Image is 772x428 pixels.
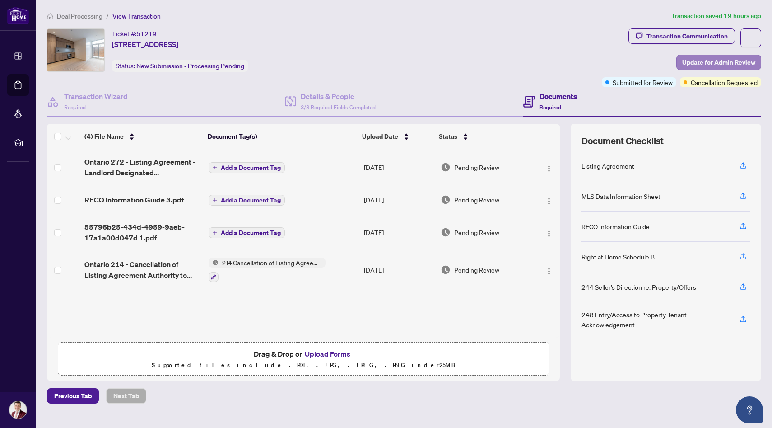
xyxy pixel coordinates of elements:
[302,348,353,360] button: Upload Forms
[47,13,53,19] span: home
[213,230,217,235] span: plus
[84,194,184,205] span: RECO Information Guide 3.pdf
[360,214,437,250] td: [DATE]
[671,11,761,21] article: Transaction saved 19 hours ago
[581,161,634,171] div: Listing Agreement
[47,29,104,71] img: IMG-E12365378_1.jpg
[539,91,577,102] h4: Documents
[254,348,353,360] span: Drag & Drop or
[581,191,660,201] div: MLS Data Information Sheet
[7,7,29,24] img: logo
[691,77,758,87] span: Cancellation Requested
[112,39,178,50] span: [STREET_ADDRESS]
[581,135,664,147] span: Document Checklist
[454,162,499,172] span: Pending Review
[221,230,281,236] span: Add a Document Tag
[360,185,437,214] td: [DATE]
[112,60,248,72] div: Status:
[676,55,761,70] button: Update for Admin Review
[47,388,99,404] button: Previous Tab
[84,221,201,243] span: 55796b25-434d-4959-9aeb-17a1a00d047d 1.pdf
[454,227,499,237] span: Pending Review
[204,124,358,149] th: Document Tag(s)
[9,401,27,419] img: Profile Icon
[454,265,499,275] span: Pending Review
[112,28,157,39] div: Ticket #:
[439,132,457,141] span: Status
[219,258,326,268] span: 214 Cancellation of Listing Agreement - Authority to Offer for Lease
[106,388,146,404] button: Next Tab
[542,160,556,174] button: Logo
[209,194,285,206] button: Add a Document Tag
[545,165,553,172] img: Logo
[441,265,451,275] img: Document Status
[545,198,553,205] img: Logo
[84,156,201,178] span: Ontario 272 - Listing Agreement - Landlord Designated Representation Agreement 1.pdf
[454,195,499,205] span: Pending Review
[209,258,219,268] img: Status Icon
[360,250,437,289] td: [DATE]
[209,258,326,282] button: Status Icon214 Cancellation of Listing Agreement - Authority to Offer for Lease
[539,104,561,111] span: Required
[545,230,553,237] img: Logo
[136,62,244,70] span: New Submission - Processing Pending
[435,124,530,149] th: Status
[441,195,451,205] img: Document Status
[213,165,217,170] span: plus
[441,227,451,237] img: Document Status
[628,28,735,44] button: Transaction Communication
[64,360,543,371] p: Supported files include .PDF, .JPG, .JPEG, .PNG under 25 MB
[358,124,435,149] th: Upload Date
[646,29,728,43] div: Transaction Communication
[209,227,285,238] button: Add a Document Tag
[54,389,92,403] span: Previous Tab
[441,162,451,172] img: Document Status
[301,91,376,102] h4: Details & People
[581,252,655,262] div: Right at Home Schedule B
[64,104,86,111] span: Required
[748,35,754,41] span: ellipsis
[84,132,124,141] span: (4) File Name
[362,132,398,141] span: Upload Date
[542,263,556,277] button: Logo
[736,396,763,423] button: Open asap
[613,77,673,87] span: Submitted for Review
[221,165,281,171] span: Add a Document Tag
[581,221,650,231] div: RECO Information Guide
[581,282,696,292] div: 244 Seller’s Direction re: Property/Offers
[106,11,109,21] li: /
[58,343,549,376] span: Drag & Drop orUpload FormsSupported files include .PDF, .JPG, .JPEG, .PNG under25MB
[542,225,556,240] button: Logo
[221,197,281,203] span: Add a Document Tag
[360,149,437,185] td: [DATE]
[84,259,201,281] span: Ontario 214 - Cancellation of Listing Agreement Authority to Offer 1.pdf
[57,12,102,20] span: Deal Processing
[682,55,755,70] span: Update for Admin Review
[209,162,285,173] button: Add a Document Tag
[301,104,376,111] span: 3/3 Required Fields Completed
[81,124,205,149] th: (4) File Name
[213,198,217,202] span: plus
[209,195,285,206] button: Add a Document Tag
[542,193,556,207] button: Logo
[581,310,729,329] div: 248 Entry/Access to Property Tenant Acknowledgement
[136,30,157,38] span: 51219
[64,91,128,102] h4: Transaction Wizard
[545,268,553,275] img: Logo
[112,12,161,20] span: View Transaction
